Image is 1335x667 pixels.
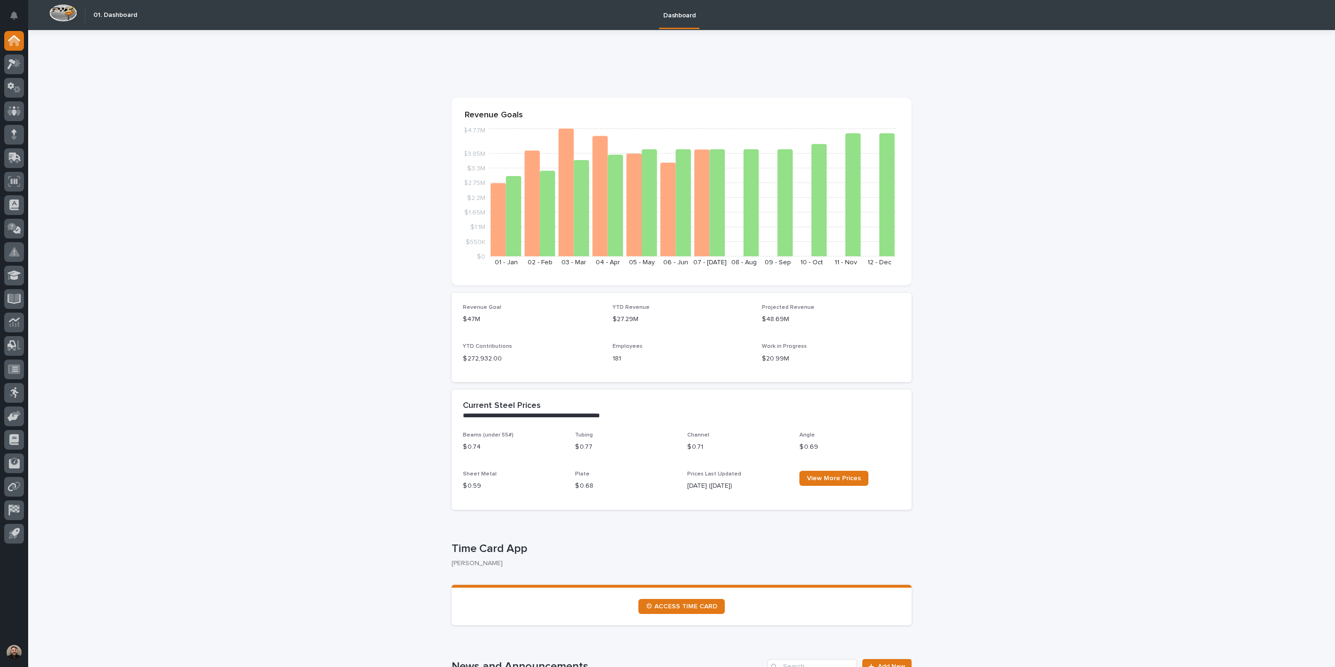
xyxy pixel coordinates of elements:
text: 03 - Mar [561,259,586,266]
tspan: $550K [466,238,485,245]
p: Revenue Goals [465,110,898,121]
text: 12 - Dec [867,259,891,266]
h2: 01. Dashboard [93,11,137,19]
span: View More Prices [807,475,861,482]
p: $ 0.69 [799,442,900,452]
div: Notifications [12,11,24,26]
p: $27.29M [613,314,751,324]
p: $47M [463,314,601,324]
text: 06 - Jun [663,259,688,266]
tspan: $0 [477,253,485,260]
p: $48.69M [762,314,900,324]
p: $ 0.68 [575,481,676,491]
text: 11 - Nov [835,259,857,266]
span: Channel [687,432,709,438]
tspan: $1.65M [464,209,485,216]
tspan: $4.77M [463,127,485,134]
text: 10 - Oct [800,259,823,266]
p: 181 [613,354,751,364]
span: Plate [575,471,590,477]
span: Angle [799,432,815,438]
text: 04 - Apr [596,259,620,266]
button: Notifications [4,6,24,25]
span: Prices Last Updated [687,471,741,477]
span: YTD Revenue [613,305,650,310]
h2: Current Steel Prices [463,401,541,411]
span: Revenue Goal [463,305,501,310]
span: Work in Progress [762,344,807,349]
a: View More Prices [799,471,868,486]
p: [PERSON_NAME] [452,560,904,567]
span: Sheet Metal [463,471,497,477]
p: $ 0.77 [575,442,676,452]
p: [DATE] ([DATE]) [687,481,788,491]
tspan: $1.1M [470,224,485,230]
span: Projected Revenue [762,305,814,310]
tspan: $2.75M [464,180,485,186]
p: $ 0.74 [463,442,564,452]
img: Workspace Logo [49,4,77,22]
p: $ 0.71 [687,442,788,452]
text: 07 - [DATE] [693,259,727,266]
span: Tubing [575,432,593,438]
text: 05 - May [629,259,655,266]
text: 08 - Aug [731,259,757,266]
a: ⏲ ACCESS TIME CARD [638,599,725,614]
span: Employees [613,344,643,349]
span: ⏲ ACCESS TIME CARD [646,603,717,610]
button: users-avatar [4,643,24,662]
span: YTD Contributions [463,344,512,349]
p: $ 0.59 [463,481,564,491]
text: 02 - Feb [528,259,552,266]
p: $20.99M [762,354,900,364]
tspan: $2.2M [467,194,485,201]
tspan: $3.3M [467,165,485,172]
text: 09 - Sep [765,259,791,266]
p: Time Card App [452,542,908,556]
tspan: $3.85M [463,150,485,157]
p: $ 272,932.00 [463,354,601,364]
text: 01 - Jan [495,259,518,266]
span: Beams (under 55#) [463,432,514,438]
